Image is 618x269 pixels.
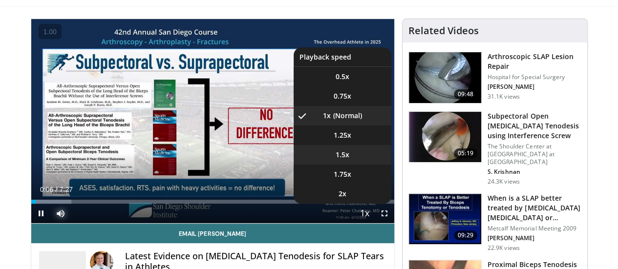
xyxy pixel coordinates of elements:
[408,25,479,37] h4: Related Videos
[375,204,394,223] button: Fullscreen
[409,112,481,163] img: krish3_3.png.150x105_q85_crop-smart_upscale.jpg
[408,193,581,252] a: 09:29 When is a SLAP better treated by [MEDICAL_DATA] [MEDICAL_DATA] or tenodesis? Metcalf Memori...
[408,52,581,103] a: 09:48 Arthroscopic SLAP Lesion Repair Hospital for Special Surgery [PERSON_NAME] 31.1K views
[31,200,394,204] div: Progress Bar
[56,186,58,193] span: /
[488,73,581,81] p: Hospital for Special Surgery
[355,204,375,223] button: Playback Rate
[488,225,581,232] p: Metcalf Memorial Meeting 2009
[454,148,477,158] span: 05:19
[488,93,520,101] p: 31.1K views
[339,189,346,199] span: 2x
[488,244,520,252] p: 22.9K views
[488,143,581,166] p: The Shoulder Center at [GEOGRAPHIC_DATA] at [GEOGRAPHIC_DATA]
[488,178,520,186] p: 24.3K views
[409,194,481,245] img: 639696_3.png.150x105_q85_crop-smart_upscale.jpg
[31,19,394,224] video-js: Video Player
[60,186,73,193] span: 7:27
[334,130,351,140] span: 1.25x
[31,204,51,223] button: Pause
[409,52,481,103] img: 6871_3.png.150x105_q85_crop-smart_upscale.jpg
[488,83,581,91] p: [PERSON_NAME]
[334,169,351,179] span: 1.75x
[454,89,477,99] span: 09:48
[334,91,351,101] span: 0.75x
[40,186,53,193] span: 0:06
[336,150,349,160] span: 1.5x
[31,224,394,243] a: Email [PERSON_NAME]
[51,204,70,223] button: Mute
[488,234,581,242] p: [PERSON_NAME]
[488,193,581,223] h3: When is a SLAP better treated by [MEDICAL_DATA] [MEDICAL_DATA] or tenodesis?
[488,52,581,71] h3: Arthroscopic SLAP Lesion Repair
[323,111,331,121] span: 1x
[454,230,477,240] span: 09:29
[488,168,581,176] p: S. Krishnan
[408,111,581,186] a: 05:19 Subpectoral Open [MEDICAL_DATA] Tenodesis using Interference Screw The Shoulder Center at [...
[336,72,349,82] span: 0.5x
[488,111,581,141] h3: Subpectoral Open [MEDICAL_DATA] Tenodesis using Interference Screw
